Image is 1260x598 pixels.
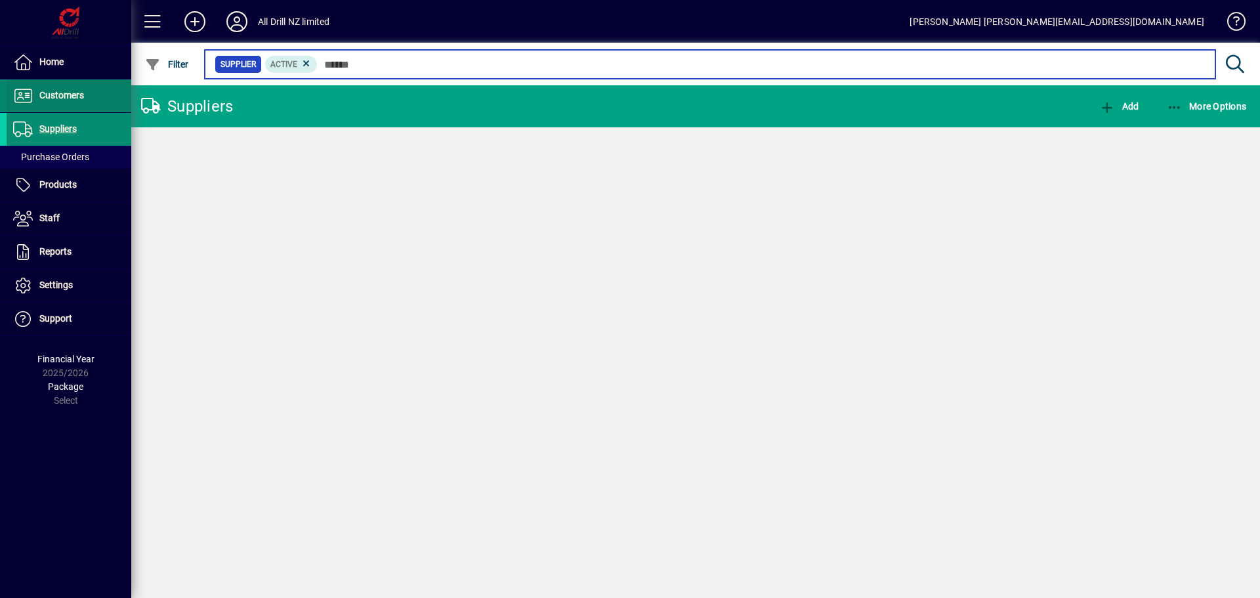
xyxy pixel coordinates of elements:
button: Filter [142,53,192,76]
span: Financial Year [37,354,94,364]
span: Support [39,313,72,324]
button: More Options [1164,95,1250,118]
a: Staff [7,202,131,235]
mat-chip: Activation Status: Active [265,56,318,73]
button: Add [174,10,216,33]
a: Knowledge Base [1217,3,1244,45]
span: More Options [1167,101,1247,112]
span: Customers [39,90,84,100]
span: Settings [39,280,73,290]
span: Suppliers [39,123,77,134]
a: Home [7,46,131,79]
span: Purchase Orders [13,152,89,162]
span: Supplier [220,58,256,71]
span: Staff [39,213,60,223]
span: Add [1099,101,1139,112]
div: [PERSON_NAME] [PERSON_NAME][EMAIL_ADDRESS][DOMAIN_NAME] [910,11,1204,32]
div: Suppliers [141,96,233,117]
span: Package [48,381,83,392]
a: Settings [7,269,131,302]
a: Customers [7,79,131,112]
a: Reports [7,236,131,268]
span: Home [39,56,64,67]
span: Active [270,60,297,69]
span: Reports [39,246,72,257]
button: Add [1096,95,1142,118]
div: All Drill NZ limited [258,11,330,32]
a: Products [7,169,131,202]
span: Products [39,179,77,190]
a: Purchase Orders [7,146,131,168]
button: Profile [216,10,258,33]
a: Support [7,303,131,335]
span: Filter [145,59,189,70]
